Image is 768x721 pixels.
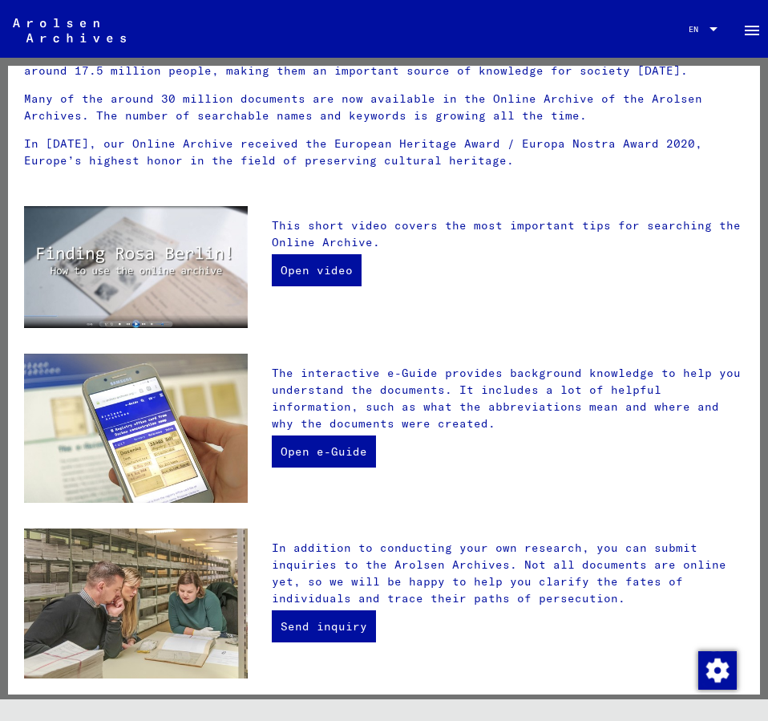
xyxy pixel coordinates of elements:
span: EN [689,25,706,34]
div: Change consent [697,650,736,689]
button: Toggle sidenav [736,13,768,45]
p: The interactive e-Guide provides background knowledge to help you understand the documents. It in... [272,365,744,432]
p: In [DATE], our Online Archive received the European Heritage Award / Europa Nostra Award 2020, Eu... [24,136,744,169]
img: Change consent [698,651,737,690]
mat-icon: Side nav toggle icon [742,21,762,40]
img: Arolsen_neg.svg [13,18,126,43]
a: Open e-Guide [272,435,376,468]
p: This short video covers the most important tips for searching the Online Archive. [272,217,744,251]
img: eguide.jpg [24,354,248,504]
img: inquiries.jpg [24,529,248,678]
a: Open video [272,254,362,286]
a: Send inquiry [272,610,376,642]
img: video.jpg [24,206,248,328]
p: In addition to conducting your own research, you can submit inquiries to the Arolsen Archives. No... [272,540,744,607]
p: Many of the around 30 million documents are now available in the Online Archive of the Arolsen Ar... [24,91,744,124]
